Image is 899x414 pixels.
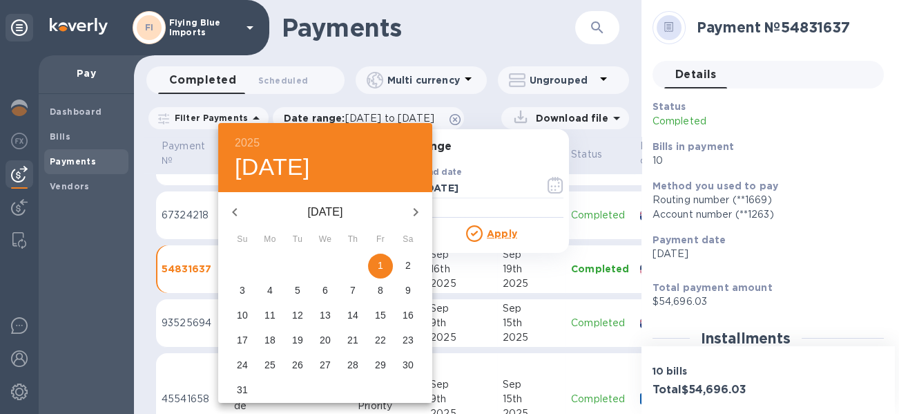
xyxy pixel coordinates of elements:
[313,328,338,353] button: 20
[264,308,275,322] p: 11
[368,233,393,247] span: Fr
[258,279,282,303] button: 4
[405,283,411,297] p: 9
[403,358,414,372] p: 30
[251,204,399,220] p: [DATE]
[230,328,255,353] button: 17
[230,353,255,378] button: 24
[230,233,255,247] span: Su
[285,328,310,353] button: 19
[292,333,303,347] p: 19
[292,358,303,372] p: 26
[285,353,310,378] button: 26
[285,279,310,303] button: 5
[230,378,255,403] button: 31
[396,303,420,328] button: 16
[230,279,255,303] button: 3
[403,333,414,347] p: 23
[375,333,386,347] p: 22
[340,233,365,247] span: Th
[350,283,356,297] p: 7
[258,353,282,378] button: 25
[295,283,300,297] p: 5
[375,308,386,322] p: 15
[264,333,275,347] p: 18
[320,333,331,347] p: 20
[396,254,420,279] button: 2
[322,283,328,297] p: 6
[320,358,331,372] p: 27
[313,233,338,247] span: We
[258,233,282,247] span: Mo
[347,358,358,372] p: 28
[396,353,420,378] button: 30
[396,233,420,247] span: Sa
[267,283,273,297] p: 4
[237,383,248,397] p: 31
[368,303,393,328] button: 15
[285,303,310,328] button: 12
[235,133,260,153] button: 2025
[368,328,393,353] button: 22
[396,328,420,353] button: 23
[340,303,365,328] button: 14
[237,333,248,347] p: 17
[237,358,248,372] p: 24
[230,303,255,328] button: 10
[258,303,282,328] button: 11
[285,233,310,247] span: Tu
[264,358,275,372] p: 25
[378,283,383,297] p: 8
[405,258,411,272] p: 2
[340,328,365,353] button: 21
[347,333,358,347] p: 21
[313,279,338,303] button: 6
[368,254,393,279] button: 1
[237,308,248,322] p: 10
[340,279,365,303] button: 7
[368,353,393,378] button: 29
[368,279,393,303] button: 8
[375,358,386,372] p: 29
[403,308,414,322] p: 16
[396,279,420,303] button: 9
[340,353,365,378] button: 28
[258,328,282,353] button: 18
[235,153,310,182] button: [DATE]
[292,308,303,322] p: 12
[320,308,331,322] p: 13
[378,258,383,272] p: 1
[313,353,338,378] button: 27
[347,308,358,322] p: 14
[313,303,338,328] button: 13
[240,283,245,297] p: 3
